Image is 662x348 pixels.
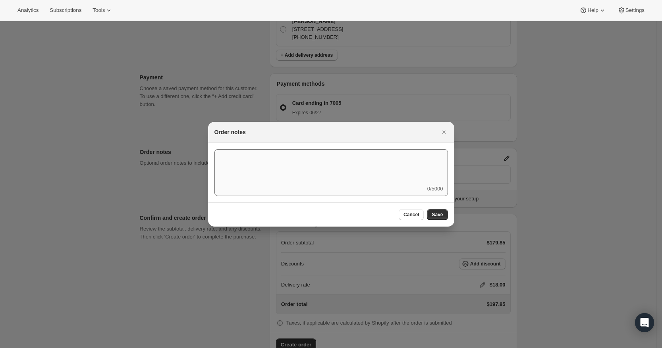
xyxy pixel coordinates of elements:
h2: Order notes [214,128,246,136]
button: Tools [88,5,118,16]
button: Subscriptions [45,5,86,16]
span: Subscriptions [50,7,81,13]
span: Tools [93,7,105,13]
button: Analytics [13,5,43,16]
span: Settings [625,7,645,13]
span: Cancel [403,211,419,218]
button: Settings [613,5,649,16]
button: Save [427,209,448,220]
button: Help [575,5,611,16]
span: Analytics [17,7,39,13]
button: Cancel [399,209,424,220]
span: Help [587,7,598,13]
span: Save [432,211,443,218]
div: Open Intercom Messenger [635,313,654,332]
button: Close [438,127,450,138]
